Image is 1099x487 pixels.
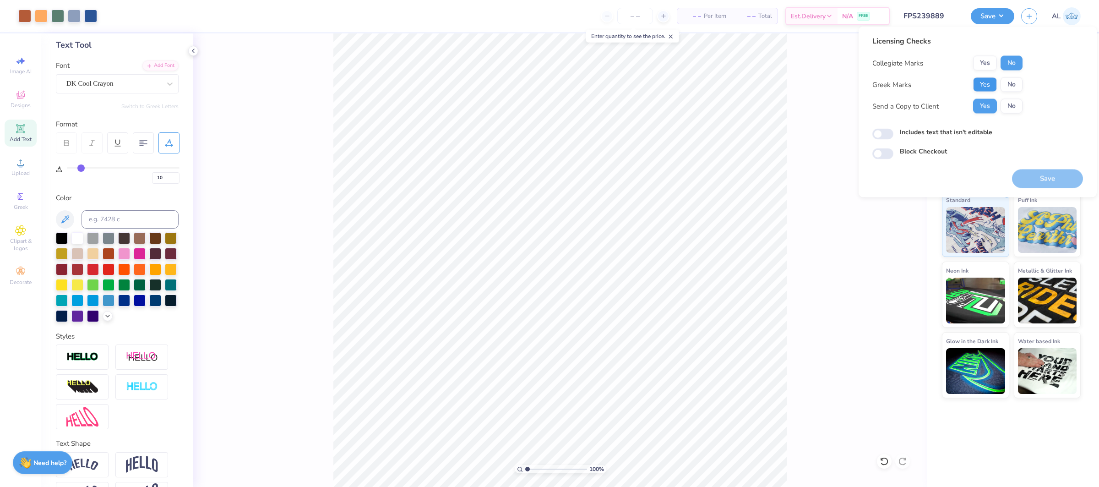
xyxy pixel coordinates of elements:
[872,58,923,68] div: Collegiate Marks
[14,203,28,211] span: Greek
[66,459,98,471] img: Arc
[10,279,32,286] span: Decorate
[973,77,997,92] button: Yes
[737,11,756,21] span: – –
[872,79,911,90] div: Greek Marks
[66,380,98,394] img: 3d Illusion
[126,382,158,392] img: Negative Space
[66,407,98,427] img: Free Distort
[1018,336,1060,346] span: Water based Ink
[971,8,1014,24] button: Save
[1063,7,1081,25] img: Angela Legaspi
[973,56,997,71] button: Yes
[586,30,679,43] div: Enter quantity to see the price.
[126,456,158,473] img: Arch
[142,60,179,71] div: Add Font
[589,465,604,473] span: 100 %
[1001,99,1023,114] button: No
[10,136,32,143] span: Add Text
[1018,195,1037,205] span: Puff Ink
[900,127,992,137] label: Includes text that isn't editable
[1052,11,1061,22] span: AL
[617,8,653,24] input: – –
[842,11,853,21] span: N/A
[704,11,726,21] span: Per Item
[56,331,179,342] div: Styles
[946,336,998,346] span: Glow in the Dark Ink
[56,438,179,449] div: Text Shape
[683,11,701,21] span: – –
[900,147,947,156] label: Block Checkout
[10,68,32,75] span: Image AI
[1001,77,1023,92] button: No
[946,266,968,275] span: Neon Ink
[56,119,180,130] div: Format
[11,102,31,109] span: Designs
[1001,56,1023,71] button: No
[121,103,179,110] button: Switch to Greek Letters
[973,99,997,114] button: Yes
[758,11,772,21] span: Total
[1018,207,1077,253] img: Puff Ink
[872,36,1023,47] div: Licensing Checks
[1018,266,1072,275] span: Metallic & Glitter Ink
[946,195,970,205] span: Standard
[791,11,826,21] span: Est. Delivery
[946,348,1005,394] img: Glow in the Dark Ink
[5,237,37,252] span: Clipart & logos
[1018,348,1077,394] img: Water based Ink
[66,352,98,362] img: Stroke
[946,207,1005,253] img: Standard
[1018,278,1077,323] img: Metallic & Glitter Ink
[56,39,179,51] div: Text Tool
[56,193,179,203] div: Color
[946,278,1005,323] img: Neon Ink
[872,101,939,111] div: Send a Copy to Client
[56,60,70,71] label: Font
[897,7,964,25] input: Untitled Design
[11,170,30,177] span: Upload
[33,459,66,467] strong: Need help?
[1052,7,1081,25] a: AL
[82,210,179,229] input: e.g. 7428 c
[126,351,158,363] img: Shadow
[859,13,868,19] span: FREE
